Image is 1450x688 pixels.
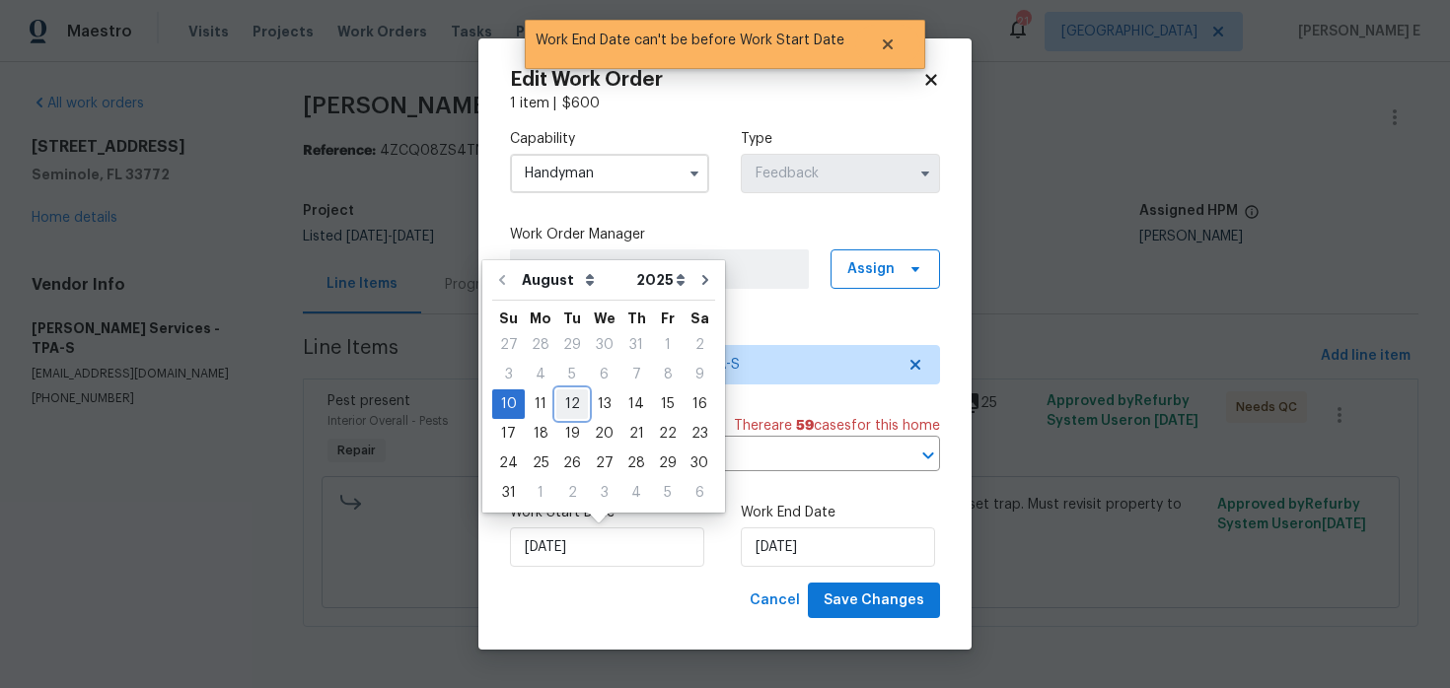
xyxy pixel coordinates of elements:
[530,311,551,325] abbr: Monday
[492,419,525,448] div: Sun Aug 17 2025
[525,449,556,477] div: 25
[652,419,684,448] div: Fri Aug 22 2025
[510,154,709,193] input: Select...
[652,479,684,507] div: 5
[588,419,620,448] div: Wed Aug 20 2025
[556,449,588,477] div: 26
[588,360,620,389] div: Wed Aug 06 2025
[684,419,715,448] div: Sat Aug 23 2025
[487,260,517,300] button: Go to previous month
[556,361,588,388] div: 5
[741,503,940,522] label: Work End Date
[847,259,895,279] span: Assign
[652,330,684,360] div: Fri Aug 01 2025
[492,479,525,507] div: 31
[684,361,715,388] div: 9
[620,361,652,388] div: 7
[588,361,620,388] div: 6
[588,389,620,419] div: Wed Aug 13 2025
[492,330,525,360] div: Sun Jul 27 2025
[750,588,800,613] span: Cancel
[492,360,525,389] div: Sun Aug 03 2025
[684,360,715,389] div: Sat Aug 09 2025
[525,360,556,389] div: Mon Aug 04 2025
[588,478,620,508] div: Wed Sep 03 2025
[741,129,940,149] label: Type
[652,390,684,418] div: 15
[684,390,715,418] div: 16
[684,389,715,419] div: Sat Aug 16 2025
[492,478,525,508] div: Sun Aug 31 2025
[914,442,942,469] button: Open
[556,330,588,360] div: Tue Jul 29 2025
[556,331,588,359] div: 29
[525,479,556,507] div: 1
[492,420,525,447] div: 17
[631,265,690,295] select: Year
[510,225,940,244] label: Work Order Manager
[588,449,620,477] div: 27
[588,479,620,507] div: 3
[796,419,814,433] span: 59
[627,311,646,325] abbr: Thursday
[510,320,940,340] label: Trade Partner
[684,330,715,360] div: Sat Aug 02 2025
[913,162,937,185] button: Show options
[620,449,652,477] div: 28
[620,390,652,418] div: 14
[620,478,652,508] div: Thu Sep 04 2025
[525,361,556,388] div: 4
[741,527,935,567] input: M/D/YYYY
[620,330,652,360] div: Thu Jul 31 2025
[620,331,652,359] div: 31
[620,420,652,447] div: 21
[510,70,922,90] h2: Edit Work Order
[684,420,715,447] div: 23
[499,311,518,325] abbr: Sunday
[620,419,652,448] div: Thu Aug 21 2025
[824,588,924,613] span: Save Changes
[652,420,684,447] div: 22
[683,162,706,185] button: Show options
[588,448,620,478] div: Wed Aug 27 2025
[652,478,684,508] div: Fri Sep 05 2025
[556,479,588,507] div: 2
[741,154,940,193] input: Select...
[492,389,525,419] div: Sun Aug 10 2025
[492,448,525,478] div: Sun Aug 24 2025
[652,360,684,389] div: Fri Aug 08 2025
[510,129,709,149] label: Capability
[588,420,620,447] div: 20
[556,390,588,418] div: 12
[556,448,588,478] div: Tue Aug 26 2025
[620,360,652,389] div: Thu Aug 07 2025
[594,311,616,325] abbr: Wednesday
[855,25,920,64] button: Close
[588,331,620,359] div: 30
[525,20,855,61] span: Work End Date can't be before Work Start Date
[742,583,808,619] button: Cancel
[525,331,556,359] div: 28
[556,420,588,447] div: 19
[520,259,799,279] span: [PERSON_NAME] E
[652,449,684,477] div: 29
[525,478,556,508] div: Mon Sep 01 2025
[808,583,940,619] button: Save Changes
[620,479,652,507] div: 4
[563,311,581,325] abbr: Tuesday
[492,361,525,388] div: 3
[525,448,556,478] div: Mon Aug 25 2025
[588,390,620,418] div: 13
[652,389,684,419] div: Fri Aug 15 2025
[556,360,588,389] div: Tue Aug 05 2025
[684,478,715,508] div: Sat Sep 06 2025
[588,330,620,360] div: Wed Jul 30 2025
[684,331,715,359] div: 2
[492,331,525,359] div: 27
[556,419,588,448] div: Tue Aug 19 2025
[684,479,715,507] div: 6
[525,390,556,418] div: 11
[620,389,652,419] div: Thu Aug 14 2025
[525,330,556,360] div: Mon Jul 28 2025
[652,361,684,388] div: 8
